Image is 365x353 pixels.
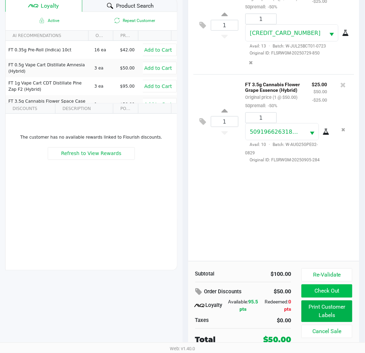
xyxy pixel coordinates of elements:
[140,80,177,93] button: Add to Cart
[6,16,91,25] span: Active
[61,151,121,156] span: Refresh to View Rewards
[140,98,177,111] button: Add to Cart
[240,299,259,312] span: 95.5 pts
[266,4,277,9] span: -50%
[113,31,138,41] th: PRICE
[113,104,138,114] th: POINTS
[6,41,91,59] td: FT 0.35g Pre-Roll (Indica) 10ct
[144,83,172,89] span: Add to Cart
[312,97,327,103] small: -$25.00
[245,103,277,108] small: 50premall:
[116,2,154,10] span: Product Search
[120,84,135,89] span: $95.00
[55,104,113,114] th: DESCRIPTION
[266,286,291,298] div: $50.00
[91,95,117,113] td: 1 ea
[325,25,338,41] button: Select
[249,270,291,279] div: $100.00
[249,317,291,325] div: $0.00
[259,299,291,313] div: Redeemed:
[266,44,273,49] span: ·
[195,286,256,299] div: Order Discounts
[140,62,177,74] button: Add to Cart
[245,50,349,56] span: Original ID: FLSRWGM-20250729-850
[266,142,273,147] span: ·
[6,104,55,114] th: DISCOUNTS
[339,123,348,136] button: Remove the package from the orderLine
[314,89,327,94] small: $50.00
[302,325,352,338] button: Cancel Sale
[246,56,256,69] button: Remove the package from the orderLine
[91,77,117,95] td: 3 ea
[245,4,277,9] small: 50premall:
[88,31,113,41] th: ON HAND
[312,80,327,87] p: $25.00
[144,102,172,107] span: Add to Cart
[195,302,227,310] div: Loyalty
[6,104,177,219] div: Data table
[250,128,307,135] span: 5091966263186658
[195,270,238,278] div: Subtotal
[6,31,177,103] div: Data table
[266,103,277,108] span: -50%
[245,44,326,49] span: Avail: 13 Batch: W-JUL25BCT01-0723
[144,65,172,71] span: Add to Cart
[140,44,177,56] button: Add to Cart
[250,30,321,36] span: [CREDIT_CARD_NUMBER]
[227,299,259,313] div: Available:
[302,301,352,322] button: Print Customer Labels
[195,317,238,325] div: Taxes
[6,31,88,41] th: AI RECOMMENDATIONS
[263,334,291,346] div: $50.00
[144,47,172,53] span: Add to Cart
[91,41,117,59] td: 16 ea
[113,16,121,25] inline-svg: Is repeat customer
[245,157,327,163] span: Original ID: FLSRWGM-20250905-284
[38,16,46,25] inline-svg: Active loyalty member
[245,142,318,156] span: Avail: 10 Batch: W-AUG25GPE02-0829
[41,2,59,10] span: Loyalty
[8,134,174,140] p: The customer has no available rewards linked to Flourish discounts.
[305,124,319,140] button: Select
[120,66,135,71] span: $50.00
[120,102,135,107] span: $50.00
[91,16,177,25] span: Repeat Customer
[6,95,91,113] td: FT 3.5g Cannabis Flower Space Case (Hybrid)
[48,147,135,160] button: Refresh to View Rewards
[195,334,252,346] div: Total
[170,346,195,352] span: Web: v1.40.0
[302,285,352,298] button: Check Out
[245,95,298,100] small: Original price (1 @ $50.00)
[120,47,135,52] span: $42.00
[6,77,91,95] td: FT 1g Vape Cart CDT Distillate Pine Zap F2 (Hybrid)
[91,59,117,77] td: 3 ea
[302,269,352,282] button: Re-Validate
[245,80,302,93] p: FT 3.5g Cannabis Flower Grape Essence (Hybrid)
[6,59,91,77] td: FT 0.5g Vape Cart Distillate Amnesia (Hybrid)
